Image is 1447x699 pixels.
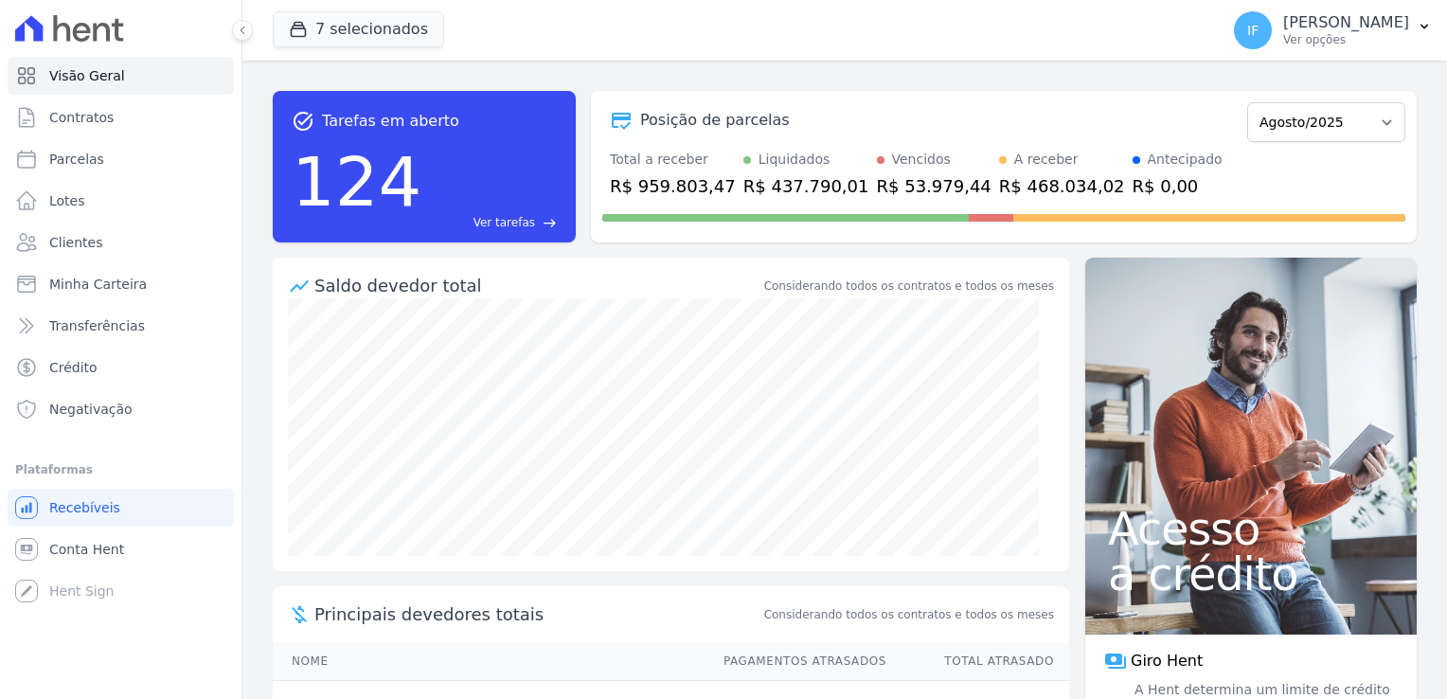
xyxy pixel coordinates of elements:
span: Clientes [49,233,102,252]
span: Ver tarefas [473,214,535,231]
a: Recebíveis [8,489,234,527]
span: Giro Hent [1131,650,1203,672]
a: Lotes [8,182,234,220]
a: Crédito [8,349,234,386]
div: Liquidados [759,150,831,170]
a: Clientes [8,224,234,261]
p: [PERSON_NAME] [1283,13,1409,32]
button: 7 selecionados [273,11,444,47]
div: Vencidos [892,150,951,170]
div: R$ 53.979,44 [877,173,991,199]
a: Ver tarefas east [429,214,557,231]
a: Negativação [8,390,234,428]
a: Visão Geral [8,57,234,95]
div: Total a receber [610,150,736,170]
a: Parcelas [8,140,234,178]
a: Minha Carteira [8,265,234,303]
span: Principais devedores totais [314,601,760,627]
div: A receber [1014,150,1079,170]
div: R$ 0,00 [1133,173,1223,199]
p: Ver opções [1283,32,1409,47]
span: Tarefas em aberto [322,110,459,133]
span: east [543,216,557,230]
span: Negativação [49,400,133,419]
div: R$ 437.790,01 [743,173,869,199]
span: IF [1247,24,1259,37]
div: Considerando todos os contratos e todos os meses [764,278,1054,295]
span: Acesso [1108,506,1394,551]
th: Total Atrasado [887,642,1069,681]
span: Conta Hent [49,540,124,559]
span: Crédito [49,358,98,377]
button: IF [PERSON_NAME] Ver opções [1219,4,1447,57]
th: Pagamentos Atrasados [706,642,887,681]
div: Posição de parcelas [640,109,790,132]
span: Parcelas [49,150,104,169]
span: task_alt [292,110,314,133]
a: Contratos [8,99,234,136]
span: a crédito [1108,551,1394,597]
span: Contratos [49,108,114,127]
span: Minha Carteira [49,275,147,294]
th: Nome [273,642,706,681]
a: Conta Hent [8,530,234,568]
div: Saldo devedor total [314,273,760,298]
a: Transferências [8,307,234,345]
div: 124 [292,133,421,231]
div: R$ 959.803,47 [610,173,736,199]
span: Visão Geral [49,66,125,85]
span: Lotes [49,191,85,210]
span: Transferências [49,316,145,335]
div: Plataformas [15,458,226,481]
span: Recebíveis [49,498,120,517]
div: Antecipado [1148,150,1223,170]
span: Considerando todos os contratos e todos os meses [764,606,1054,623]
div: R$ 468.034,02 [999,173,1125,199]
